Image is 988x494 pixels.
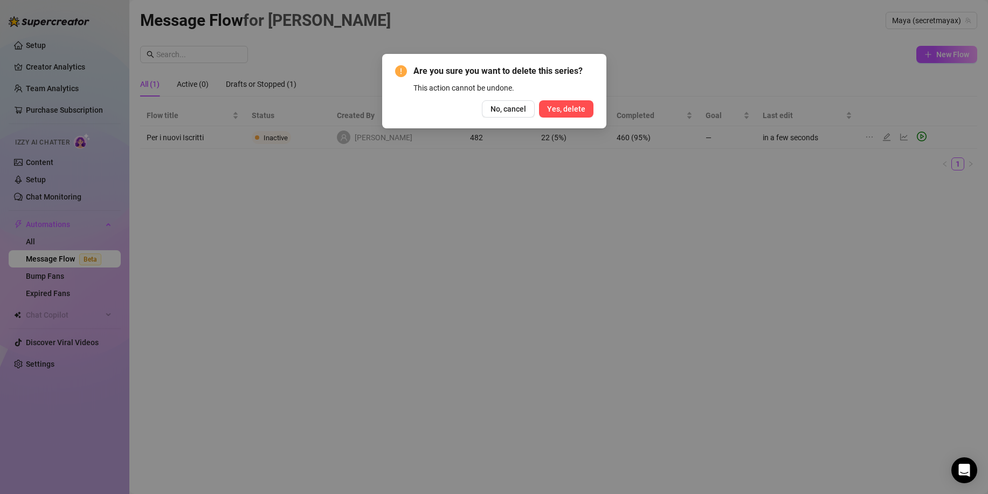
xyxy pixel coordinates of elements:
[413,65,593,78] span: Are you sure you want to delete this series?
[482,100,535,118] button: No, cancel
[951,457,977,483] div: Open Intercom Messenger
[539,100,593,118] button: Yes, delete
[490,105,526,113] span: No, cancel
[413,82,593,94] div: This action cannot be undone.
[395,65,407,77] span: exclamation-circle
[547,105,585,113] span: Yes, delete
